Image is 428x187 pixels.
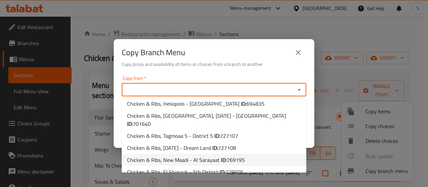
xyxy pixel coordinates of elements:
[127,119,133,129] b: ID:
[122,61,306,68] h6: Copy prices and availability of items or choices from a branch to another
[127,144,236,152] span: Chicken & Ribs, [DATE] - Dream Land
[133,119,151,129] span: 701640
[214,131,220,141] b: ID:
[122,47,185,58] h2: Copy Branch Menu
[127,168,243,176] span: Chicken & Ribs, El Shorouk - 5th District
[212,143,218,153] b: ID:
[221,155,227,165] b: ID:
[241,99,246,109] b: ID:
[246,99,264,109] span: 694835
[218,143,236,153] span: 727108
[290,44,306,61] button: close
[127,100,264,108] span: Chicken & Ribs, Heliopolis - [GEOGRAPHIC_DATA]
[127,132,238,140] span: Chicken & Ribs, Tagmoaa 5 - District 5
[227,155,245,165] span: 769195
[127,156,245,164] span: Chicken & Ribs, New Maadi - Al Sarayaat
[220,167,225,177] b: ID:
[127,112,301,128] span: Chicken & Ribs, [GEOGRAPHIC_DATA], [DATE] - [GEOGRAPHIC_DATA]
[295,85,304,94] button: Close
[220,131,238,141] span: 727107
[225,167,243,177] span: 779605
